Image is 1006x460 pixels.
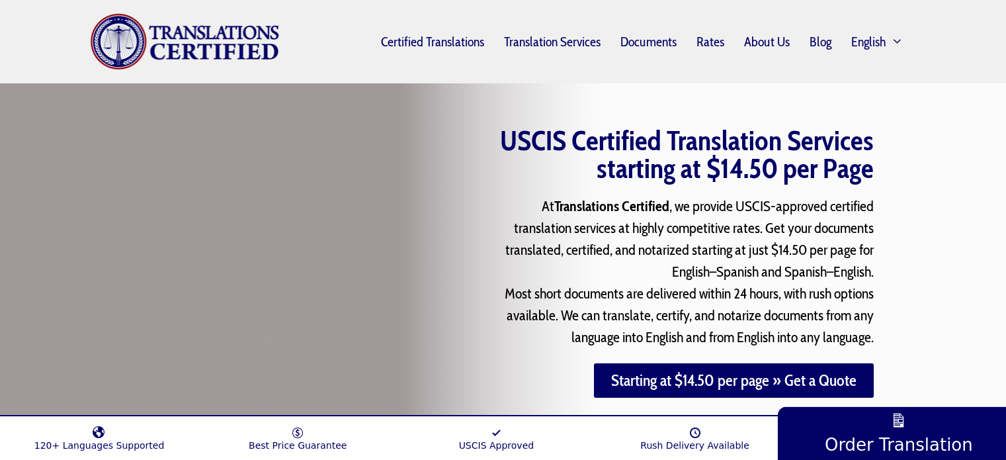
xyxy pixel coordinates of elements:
a: Blog [800,26,841,57]
a: English [841,25,917,58]
img: Translations Certified [90,13,280,70]
strong: Translations Certified [554,197,669,215]
span: USCIS Approved [459,440,534,451]
a: About Us [734,26,800,57]
span: Best Price Guarantee [249,440,347,451]
a: Rates [687,26,734,57]
a: Rush Delivery Available [595,420,794,451]
a: Translation Services [494,26,610,57]
span: English [851,36,886,47]
a: Documents [610,26,687,57]
span: 120+ Languages Supported [34,440,165,451]
a: Best Price Guarantee [198,420,397,451]
a: USCIS Approved [397,420,595,451]
h1: USCIS Certified Translation Services starting at $14.50 per Page [457,126,874,182]
nav: Primary [280,25,917,58]
span: Order Translation [825,434,973,455]
p: At , we provide USCIS-approved certified translation services at highly competitive rates. Get yo... [483,195,874,348]
span: Rush Delivery Available [640,440,749,451]
a: Starting at $14.50 per page » Get a Quote [594,363,874,398]
a: Certified Translations [371,26,494,57]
